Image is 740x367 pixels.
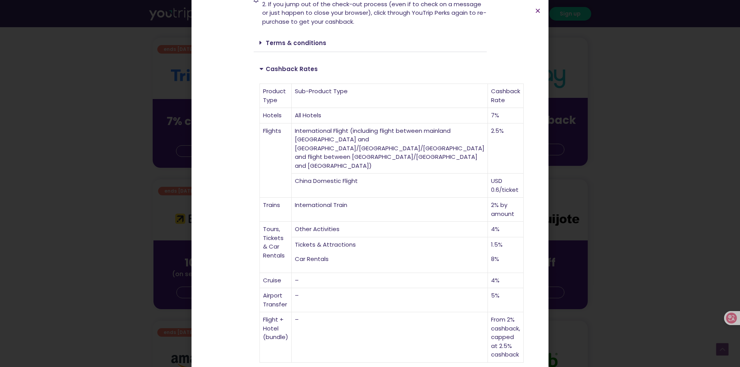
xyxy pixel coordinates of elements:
td: Trains [260,198,292,222]
p: 1.5% [491,240,520,249]
div: Cashback Rates [254,60,487,78]
td: Cashback Rate [488,84,524,108]
td: 2.5% [488,123,524,174]
td: Other Activities [292,222,488,237]
p: Tickets & Attractions [295,240,484,249]
td: – [292,312,488,363]
td: Product Type [260,84,292,108]
td: Sub-Product Type [292,84,488,108]
td: International Flight (including flight between mainland [GEOGRAPHIC_DATA] and [GEOGRAPHIC_DATA]/[... [292,123,488,174]
td: 4% [488,273,524,289]
a: Close [535,8,541,14]
td: Airport Transfer [260,288,292,312]
td: All Hotels [292,108,488,123]
a: Terms & conditions [266,39,326,47]
td: China Domestic Flight [292,174,488,198]
td: Flights [260,123,292,198]
td: 5% [488,288,524,312]
td: International Train [292,198,488,222]
td: 2% by amount [488,198,524,222]
td: 4% [488,222,524,237]
td: Tours, Tickets & Car Rentals [260,222,292,273]
div: Terms & conditions [254,34,487,52]
td: From 2% cashback, capped at 2.5% cashback [488,312,524,363]
td: 7% [488,108,524,123]
span: Car Rentals [295,255,329,263]
td: Hotels [260,108,292,123]
td: Flight + Hotel (bundle) [260,312,292,363]
td: Cruise [260,273,292,289]
td: – [292,273,488,289]
td: – [292,288,488,312]
span: 8% [491,255,499,263]
a: Cashback Rates [266,65,318,73]
td: USD 0.6/ticket [488,174,524,198]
